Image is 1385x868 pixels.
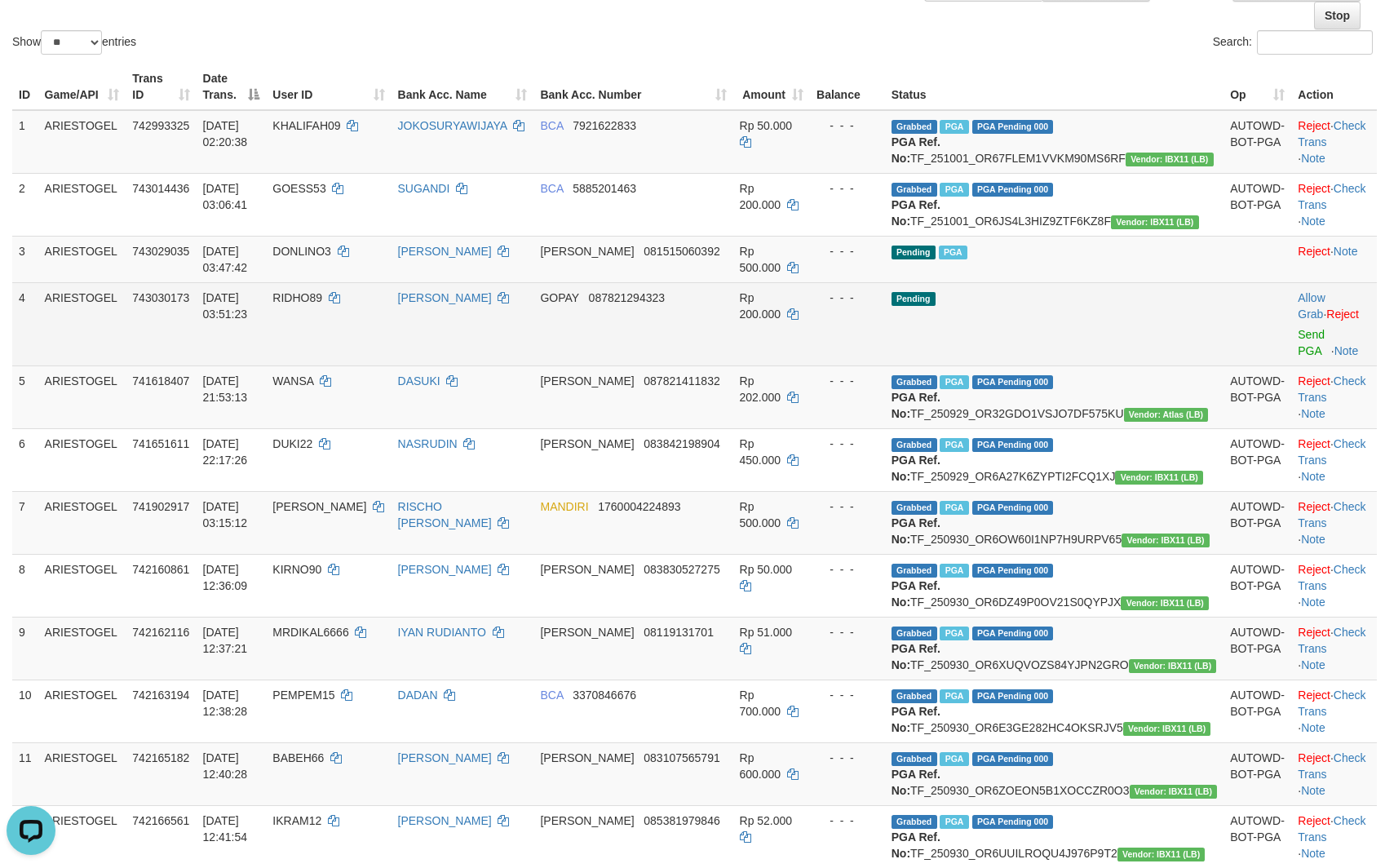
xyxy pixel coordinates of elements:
[1257,30,1373,55] input: Search:
[1301,784,1325,797] a: Note
[644,245,719,258] span: Copy 081515060392 to clipboard
[398,814,492,827] a: [PERSON_NAME]
[272,626,348,639] span: MRDIKAL6666
[38,742,126,805] td: ARIESTOGEL
[816,498,878,515] div: - - -
[1129,659,1217,673] span: Vendor URL: https://dashboard.q2checkout.com/secure
[540,245,634,258] span: [PERSON_NAME]
[132,751,189,764] span: 742165182
[132,245,189,258] span: 743029035
[972,375,1054,389] span: PGA Pending
[1301,215,1325,228] a: Note
[540,119,563,132] span: BCA
[132,500,189,513] span: 741902917
[398,182,450,195] a: SUGANDI
[892,564,937,578] span: Grabbed
[1223,491,1291,554] td: AUTOWD-BOT-PGA
[740,563,793,576] span: Rp 50.000
[132,291,189,304] span: 743030173
[1126,153,1214,166] span: Vendor URL: https://dashboard.q2checkout.com/secure
[1213,30,1373,55] label: Search:
[203,500,248,529] span: [DATE] 03:15:12
[132,689,189,702] span: 742163194
[940,183,968,197] span: Marked by bfhtanisha
[733,64,811,110] th: Amount: activate to sort column ascending
[1298,437,1330,450] a: Reject
[1298,751,1365,781] a: Check Trans
[1223,617,1291,680] td: AUTOWD-BOT-PGA
[885,428,1223,491] td: TF_250929_OR6A27K6ZYPTI2FCQ1XJ
[740,119,793,132] span: Rp 50.000
[740,626,793,639] span: Rp 51.000
[892,454,940,483] b: PGA Ref. No:
[1298,563,1330,576] a: Reject
[644,751,719,764] span: Copy 083107565791 to clipboard
[740,689,781,718] span: Rp 700.000
[1298,374,1330,387] a: Reject
[816,180,878,197] div: - - -
[1115,471,1203,485] span: Vendor URL: https://dashboard.q2checkout.com/secure
[940,689,968,703] span: Marked by bfhbram
[892,120,937,134] span: Grabbed
[740,500,781,529] span: Rp 500.000
[1298,626,1365,655] a: Check Trans
[740,374,781,404] span: Rp 202.000
[589,291,665,304] span: Copy 087821294323 to clipboard
[203,689,248,718] span: [DATE] 12:38:28
[1223,742,1291,805] td: AUTOWD-BOT-PGA
[1298,500,1330,513] a: Reject
[940,752,968,766] span: Marked by bfhbram
[972,120,1054,134] span: PGA Pending
[203,563,248,592] span: [DATE] 12:36:09
[940,120,968,134] span: Marked by bfhtanisha
[12,742,38,805] td: 11
[1291,680,1377,742] td: · ·
[272,814,321,827] span: IKRAM12
[972,564,1054,578] span: PGA Pending
[398,374,440,387] a: DASUKI
[1301,847,1325,860] a: Note
[816,373,878,389] div: - - -
[1301,721,1325,734] a: Note
[540,751,634,764] span: [PERSON_NAME]
[644,374,719,387] span: Copy 087821411832 to clipboard
[12,236,38,282] td: 3
[272,689,334,702] span: PEMPEM15
[132,374,189,387] span: 741618407
[203,437,248,467] span: [DATE] 22:17:26
[1223,428,1291,491] td: AUTOWD-BOT-PGA
[885,742,1223,805] td: TF_250930_OR6ZOEON5B1XOCCZR0O3
[885,617,1223,680] td: TF_250930_OR6XUQVOZS84YJPN2GRO
[1298,751,1330,764] a: Reject
[1298,626,1330,639] a: Reject
[392,64,534,110] th: Bank Acc. Name: activate to sort column ascending
[132,563,189,576] span: 742160861
[1298,374,1365,404] a: Check Trans
[1223,554,1291,617] td: AUTOWD-BOT-PGA
[740,182,781,211] span: Rp 200.000
[272,291,322,304] span: RIDHO89
[885,554,1223,617] td: TF_250930_OR6DZ49P0OV21S0QYPJX
[38,282,126,365] td: ARIESTOGEL
[203,119,248,148] span: [DATE] 02:20:38
[972,501,1054,515] span: PGA Pending
[1223,365,1291,428] td: AUTOWD-BOT-PGA
[12,554,38,617] td: 8
[1298,291,1326,321] span: ·
[398,437,458,450] a: NASRUDIN
[816,561,878,578] div: - - -
[940,815,968,829] span: Marked by bfhbram
[1298,182,1330,195] a: Reject
[1326,308,1359,321] a: Reject
[939,246,967,259] span: PGA
[940,627,968,640] span: Marked by bfhbram
[197,64,267,110] th: Date Trans.: activate to sort column descending
[892,183,937,197] span: Grabbed
[398,563,492,576] a: [PERSON_NAME]
[816,436,878,452] div: - - -
[740,814,793,827] span: Rp 52.000
[540,437,634,450] span: [PERSON_NAME]
[1130,785,1218,799] span: Vendor URL: https://dashboard.q2checkout.com/secure
[598,500,680,513] span: Copy 1760004224893 to clipboard
[203,626,248,655] span: [DATE] 12:37:21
